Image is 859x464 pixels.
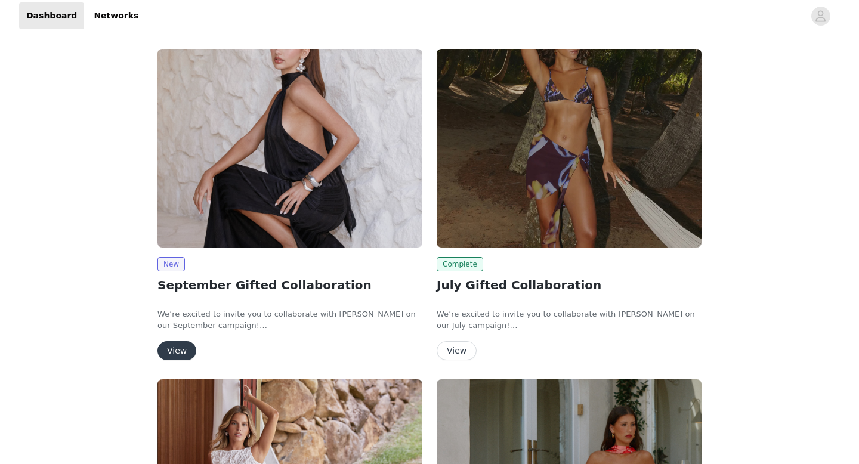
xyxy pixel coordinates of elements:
img: Peppermayo EU [157,49,422,248]
button: View [437,341,477,360]
p: We’re excited to invite you to collaborate with [PERSON_NAME] on our September campaign! [157,308,422,332]
h2: July Gifted Collaboration [437,276,702,294]
button: View [157,341,196,360]
span: New [157,257,185,271]
img: Peppermayo AUS [437,49,702,248]
a: Dashboard [19,2,84,29]
h2: September Gifted Collaboration [157,276,422,294]
span: Complete [437,257,483,271]
div: avatar [815,7,826,26]
a: View [437,347,477,355]
a: View [157,347,196,355]
a: Networks [86,2,146,29]
p: We’re excited to invite you to collaborate with [PERSON_NAME] on our July campaign! [437,308,702,332]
